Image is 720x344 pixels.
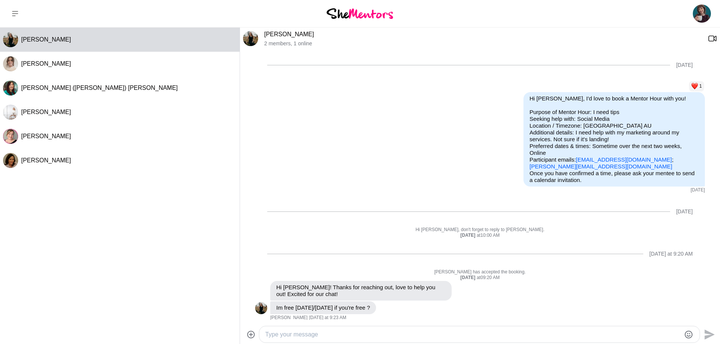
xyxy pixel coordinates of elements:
img: She Mentors Logo [327,8,393,19]
div: Kate Houston [3,153,18,168]
span: [PERSON_NAME] [21,109,71,115]
time: 2025-08-22T02:52:58.453Z [691,187,705,193]
strong: [DATE] [460,275,477,280]
span: [PERSON_NAME] [21,60,71,67]
p: 2 members , 1 online [264,40,702,47]
div: Ruth Slade [3,129,18,144]
div: Felicity Pascoe [3,105,18,120]
strong: [DATE] [460,233,477,238]
a: [PERSON_NAME][EMAIL_ADDRESS][DOMAIN_NAME] [530,163,672,170]
div: [DATE] [676,208,693,215]
button: Reactions: love [691,83,702,89]
time: 2025-08-25T23:23:35.325Z [309,315,346,321]
p: Hi [PERSON_NAME], I'd love to book a Mentor Hour with you! [530,95,699,102]
div: at 09:20 AM [255,275,705,281]
div: Amy (Nhan) Leong [3,80,18,96]
p: Im free [DATE]/[DATE] if you're free ? [276,304,370,311]
button: Emoji picker [684,330,693,339]
p: Hi [PERSON_NAME]! Thanks for reaching out, love to help you out! Excited for our chat! [276,284,446,298]
div: Elle Thorne [3,56,18,71]
img: E [3,56,18,71]
span: [PERSON_NAME] [21,36,71,43]
div: Jess Smithies [255,302,267,314]
div: at 10:00 AM [255,233,705,239]
img: Christie Flora [693,5,711,23]
a: [PERSON_NAME] [264,31,314,37]
img: K [3,153,18,168]
span: [PERSON_NAME] [270,315,308,321]
div: Reaction list [520,80,705,93]
img: F [3,105,18,120]
div: [DATE] [676,62,693,68]
p: Purpose of Mentor Hour: I need tips Seeking help with: Social Media Location / Timezone: [GEOGRAP... [530,109,699,170]
p: Hi [PERSON_NAME], don't forget to reply to [PERSON_NAME]. [255,227,705,233]
img: J [3,32,18,47]
span: [PERSON_NAME] [21,157,71,164]
span: 1 [699,83,702,89]
div: Jess Smithies [243,31,258,46]
div: Jess Smithies [3,32,18,47]
div: [DATE] at 9:20 AM [649,251,693,257]
button: Send [700,326,717,343]
img: J [255,302,267,314]
p: [PERSON_NAME] has accepted the booking. [255,269,705,275]
span: [PERSON_NAME] ([PERSON_NAME]) [PERSON_NAME] [21,85,178,91]
img: A [3,80,18,96]
p: Once you have confirmed a time, please ask your mentee to send a calendar invitation. [530,170,699,184]
span: [PERSON_NAME] [21,133,71,139]
img: R [3,129,18,144]
a: [EMAIL_ADDRESS][DOMAIN_NAME] [576,156,672,163]
textarea: Type your message [265,330,681,339]
img: J [243,31,258,46]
